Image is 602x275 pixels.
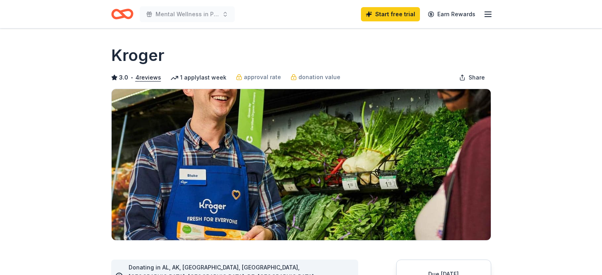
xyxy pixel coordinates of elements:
[111,5,133,23] a: Home
[298,72,340,82] span: donation value
[423,7,480,21] a: Earn Rewards
[111,44,164,66] h1: Kroger
[469,73,485,82] span: Share
[453,70,491,85] button: Share
[135,73,161,82] button: 4reviews
[130,74,133,81] span: •
[291,72,340,82] a: donation value
[112,89,491,240] img: Image for Kroger
[119,73,128,82] span: 3.0
[244,72,281,82] span: approval rate
[171,73,226,82] div: 1 apply last week
[236,72,281,82] a: approval rate
[156,9,219,19] span: Mental Wellness in Painting
[361,7,420,21] a: Start free trial
[140,6,235,22] button: Mental Wellness in Painting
